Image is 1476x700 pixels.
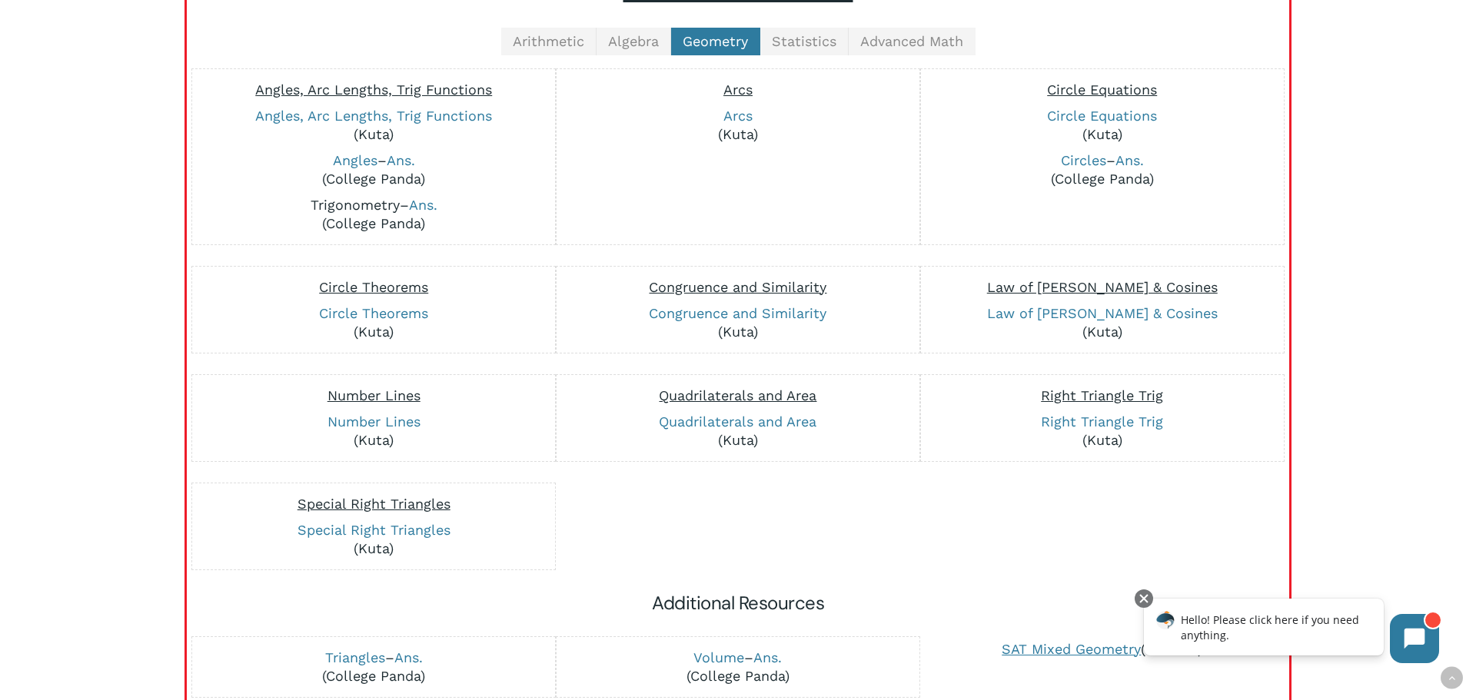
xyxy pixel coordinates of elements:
a: Angles [333,152,377,168]
a: Circle Equations [1047,108,1157,124]
span: Quadrilaterals and Area [659,387,816,403]
span: Angles, Arc Lengths, Trig Functions [255,81,492,98]
a: Geometry [671,28,760,55]
p: – (College Panda) [200,196,547,233]
p: (Kuta) [564,107,912,144]
a: Ans. [394,649,423,665]
span: Algebra [608,33,659,49]
span: Law of [PERSON_NAME] & Cosines [987,279,1218,295]
p: – (College Panda) [200,649,547,685]
a: Ans. [409,197,437,213]
span: Congruence and Similarity [649,279,826,295]
span: Special Right Triangles [298,496,450,512]
a: Advanced Math [849,28,976,55]
a: Statistics [760,28,849,55]
p: (Kuta) [564,413,912,450]
a: Angles, Arc Lengths, Trig Functions [255,108,492,124]
a: Quadrilaterals and Area [659,413,816,430]
a: Ans. [387,152,415,168]
p: (Kuta) [564,304,912,341]
a: Arcs [723,108,753,124]
span: Geometry [683,33,748,49]
span: Circle Theorems [319,279,428,295]
span: Right Triangle Trig [1041,387,1163,403]
a: Arithmetic [501,28,597,55]
span: Number Lines [327,387,421,403]
p: (Kuta) [929,107,1276,144]
p: (Kuta) [929,413,1276,450]
span: Arcs [723,81,753,98]
p: – (College Panda) [564,649,912,685]
span: Statistics [772,33,836,49]
a: Volume [693,649,744,665]
p: ( ) [931,640,1273,659]
a: Ans. [1115,152,1144,168]
iframe: Chatbot [1128,586,1454,678]
p: (Kuta) [200,107,547,144]
a: Triangles [325,649,385,665]
a: Law of [PERSON_NAME] & Cosines [987,305,1218,321]
a: Circles [1061,152,1106,168]
span: Advanced Math [860,33,963,49]
span: Arithmetic [513,33,584,49]
p: – (College Panda) [200,151,547,188]
a: Special Right Triangles [298,522,450,538]
p: (Kuta) [200,304,547,341]
span: Circle Equations [1047,81,1157,98]
a: SAT Mixed Geometry [1002,641,1141,657]
h5: Additional Resources [203,591,1274,615]
a: Congruence and Similarity [649,305,826,321]
a: Circle Theorems [319,305,428,321]
a: Right Triangle Trig [1041,413,1163,430]
a: Algebra [597,28,671,55]
p: – (College Panda) [929,151,1276,188]
p: (Kuta) [200,521,547,558]
a: Ans. [753,649,782,665]
p: (Kuta) [200,413,547,450]
a: Number Lines [327,413,421,430]
a: Trigonometry [311,197,400,213]
p: (Kuta) [929,304,1276,341]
